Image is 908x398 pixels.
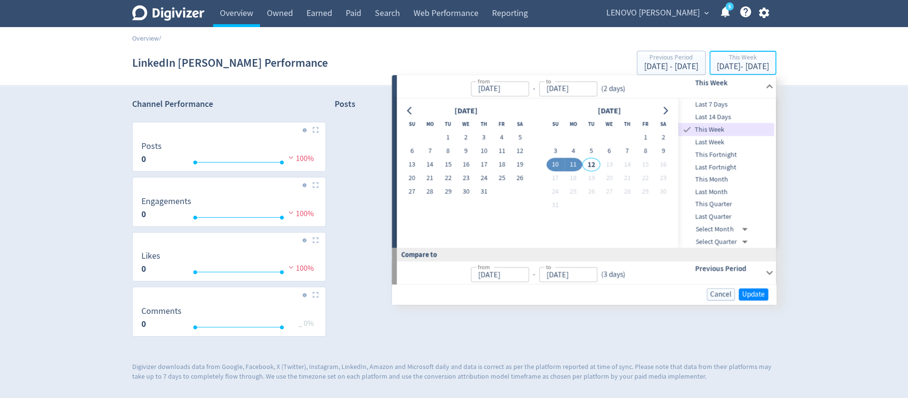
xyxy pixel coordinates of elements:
img: Placeholder [312,237,319,243]
button: 26 [582,185,600,199]
span: / [159,34,161,43]
img: negative-performance.svg [286,209,296,216]
button: 24 [475,172,493,185]
label: from [477,263,490,271]
th: Wednesday [457,118,475,131]
div: [DATE] [595,104,624,118]
button: 18 [493,158,511,172]
text: 5 [728,3,730,10]
button: 28 [421,185,439,199]
button: 21 [421,172,439,185]
strong: 0 [141,263,146,275]
button: 3 [475,131,493,145]
div: This Week [678,123,774,136]
button: 23 [654,172,672,185]
button: 10 [546,158,564,172]
svg: Posts 0 [137,142,322,167]
button: 7 [618,145,636,158]
button: 6 [403,145,421,158]
th: Sunday [546,118,564,131]
button: 1 [636,131,654,145]
label: from [477,77,490,85]
span: Last Month [678,187,774,197]
p: Digivizer downloads data from Google, Facebook, X (Twitter), Instagram, LinkedIn, Amazon and Micr... [132,362,776,381]
div: Select Quarter [696,236,752,248]
button: 16 [457,158,475,172]
div: This Week [717,54,769,62]
button: 29 [636,185,654,199]
div: [DATE] [451,104,480,118]
div: ( 3 days ) [597,269,625,280]
nav: presets [678,99,774,248]
img: Placeholder [312,127,319,133]
span: Last Week [678,137,774,148]
h2: Posts [335,98,355,113]
div: This Fortnight [678,148,774,161]
div: [DATE] - [DATE] [644,62,698,71]
h2: Channel Performance [132,98,326,110]
button: Go to previous month [403,104,417,118]
button: 24 [546,185,564,199]
span: 100% [286,264,314,273]
button: 30 [457,185,475,199]
button: 17 [475,158,493,172]
th: Monday [564,118,582,131]
div: from-to(3 days)Previous Period [397,261,776,284]
img: Placeholder [312,292,319,298]
button: 28 [618,185,636,199]
span: This Quarter [678,199,774,210]
label: to [546,77,551,85]
button: Go to next month [658,104,672,118]
button: 10 [475,145,493,158]
a: Overview [132,34,159,43]
th: Saturday [654,118,672,131]
button: 12 [511,145,529,158]
button: 15 [439,158,457,172]
button: 15 [636,158,654,172]
span: This Month [678,175,774,185]
div: Last Quarter [678,210,774,223]
button: 4 [564,145,582,158]
span: Cancel [710,291,731,298]
button: 22 [439,172,457,185]
button: 1 [439,131,457,145]
button: 11 [564,158,582,172]
span: This Week [693,124,774,135]
button: 11 [493,145,511,158]
span: 100% [286,209,314,219]
div: Select Month [696,223,752,236]
button: 22 [636,172,654,185]
button: 20 [403,172,421,185]
th: Friday [493,118,511,131]
button: 19 [511,158,529,172]
button: 5 [511,131,529,145]
button: LENOVO [PERSON_NAME] [603,5,711,21]
img: negative-performance.svg [286,264,296,271]
th: Monday [421,118,439,131]
button: 30 [654,185,672,199]
th: Saturday [511,118,529,131]
button: 31 [546,199,564,212]
div: Previous Period [644,54,698,62]
button: 20 [600,172,618,185]
button: 17 [546,172,564,185]
span: 100% [286,154,314,163]
button: 27 [600,185,618,199]
div: Last Fortnight [678,161,774,174]
a: 5 [725,2,734,11]
svg: Comments 0 [137,307,322,332]
label: to [546,263,551,271]
button: 25 [564,185,582,199]
button: 31 [475,185,493,199]
th: Friday [636,118,654,131]
svg: Likes 0 [137,251,322,277]
div: ( 2 days ) [597,83,629,94]
img: negative-performance.svg [286,154,296,161]
span: Last 7 Days [678,100,774,110]
span: Last Fortnight [678,162,774,173]
dt: Comments [141,306,182,317]
button: Cancel [707,288,735,300]
strong: 0 [141,153,146,165]
button: 9 [457,145,475,158]
button: 13 [403,158,421,172]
